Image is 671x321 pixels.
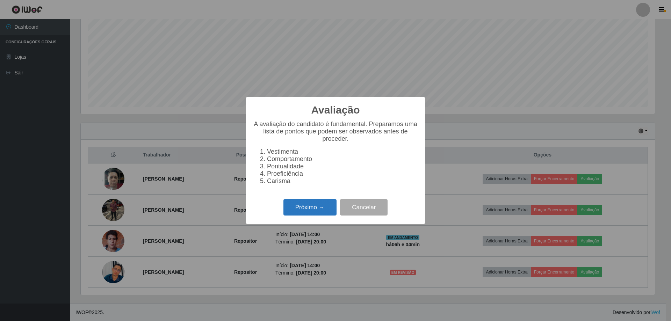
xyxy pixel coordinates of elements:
li: Carisma [267,177,418,185]
li: Pontualidade [267,163,418,170]
li: Proeficiência [267,170,418,177]
h2: Avaliação [311,104,360,116]
p: A avaliação do candidato é fundamental. Preparamos uma lista de pontos que podem ser observados a... [253,121,418,143]
button: Próximo → [283,199,337,216]
button: Cancelar [340,199,388,216]
li: Vestimenta [267,148,418,155]
li: Comportamento [267,155,418,163]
